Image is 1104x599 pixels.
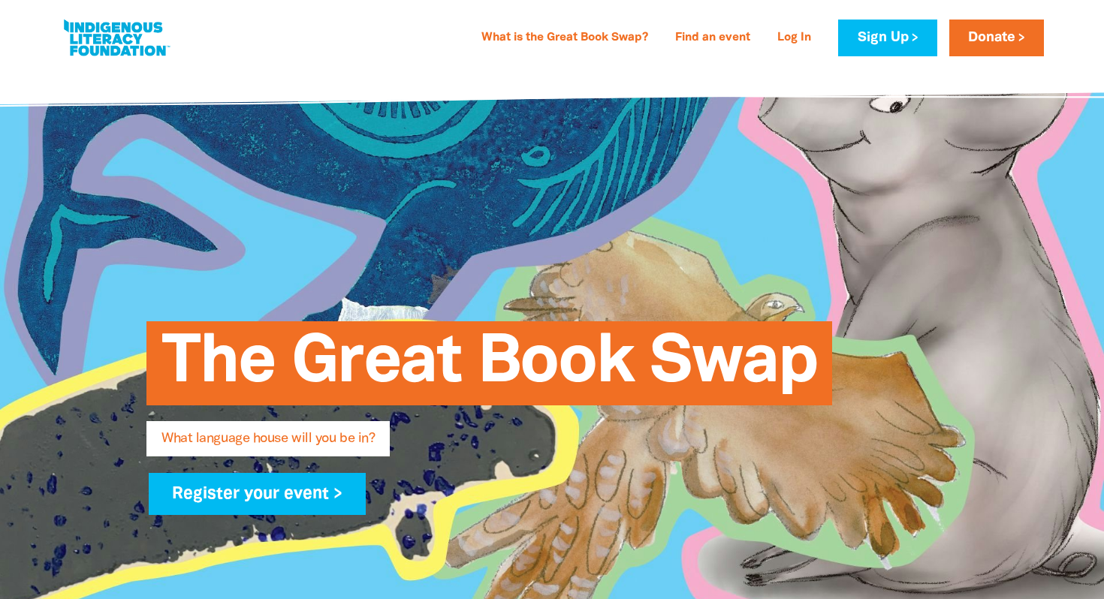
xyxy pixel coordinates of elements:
[472,26,657,50] a: What is the Great Book Swap?
[768,26,820,50] a: Log In
[666,26,759,50] a: Find an event
[149,473,366,515] a: Register your event >
[161,333,817,405] span: The Great Book Swap
[949,20,1044,56] a: Donate
[161,432,375,456] span: What language house will you be in?
[838,20,937,56] a: Sign Up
